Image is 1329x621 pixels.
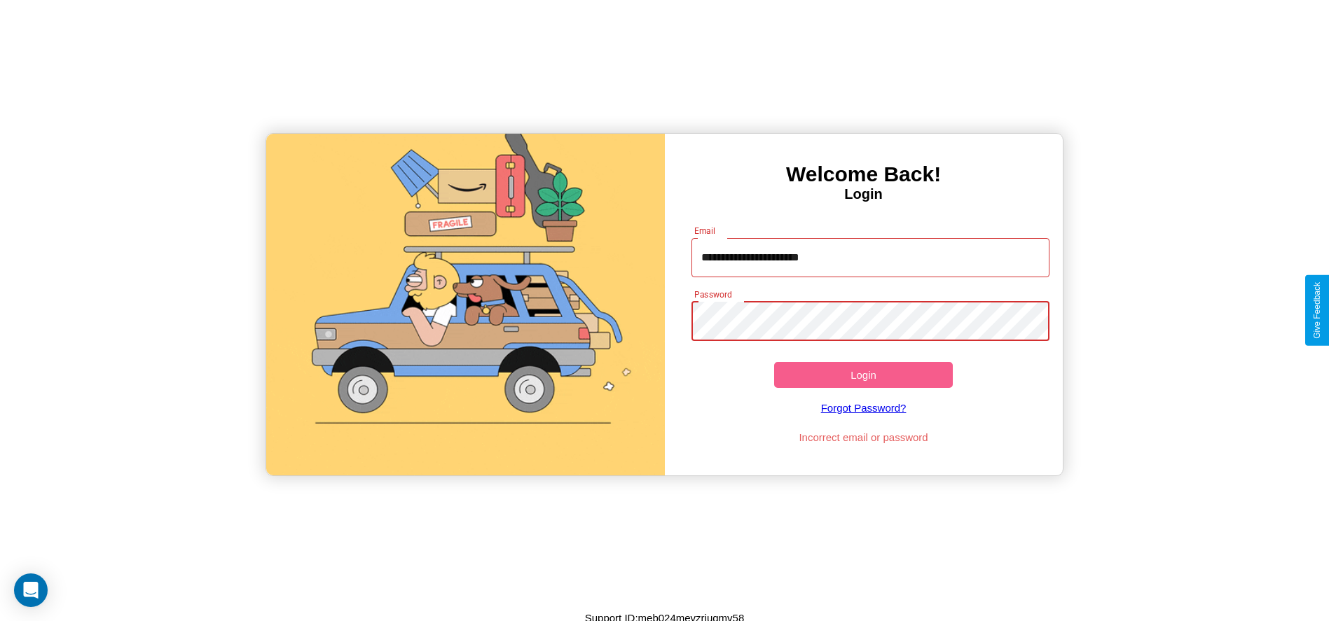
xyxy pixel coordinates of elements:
[684,388,1042,428] a: Forgot Password?
[665,162,1063,186] h3: Welcome Back!
[266,134,664,475] img: gif
[14,573,48,607] div: Open Intercom Messenger
[774,362,953,388] button: Login
[1312,282,1322,339] div: Give Feedback
[665,186,1063,202] h4: Login
[694,225,716,237] label: Email
[694,288,731,300] label: Password
[684,428,1042,447] p: Incorrect email or password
